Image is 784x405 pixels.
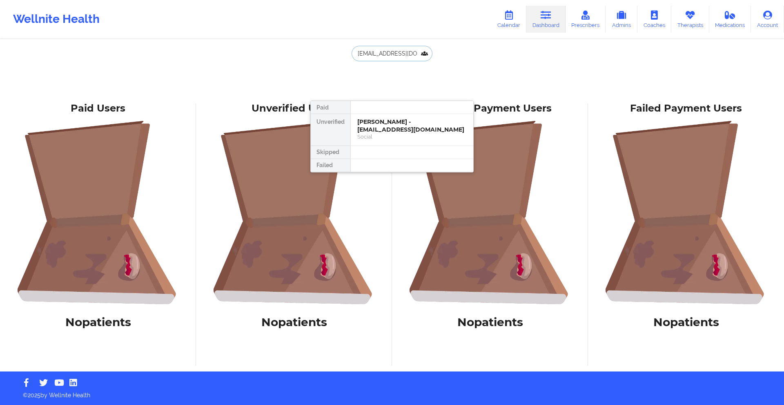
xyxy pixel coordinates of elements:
[357,118,467,133] div: [PERSON_NAME] - [EMAIL_ADDRESS][DOMAIN_NAME]
[709,6,751,33] a: Medications
[594,102,778,115] div: Failed Payment Users
[311,159,350,172] div: Failed
[311,146,350,159] div: Skipped
[398,315,582,329] h1: No patients
[6,102,190,115] div: Paid Users
[491,6,526,33] a: Calendar
[202,102,386,115] div: Unverified Users
[526,6,566,33] a: Dashboard
[357,133,467,140] div: Social
[606,6,637,33] a: Admins
[751,6,784,33] a: Account
[398,120,582,305] img: foRBiVDZMKwAAAAASUVORK5CYII=
[311,114,350,146] div: Unverified
[637,6,671,33] a: Coaches
[566,6,606,33] a: Prescribers
[6,315,190,329] h1: No patients
[202,120,386,305] img: foRBiVDZMKwAAAAASUVORK5CYII=
[671,6,709,33] a: Therapists
[6,120,190,305] img: foRBiVDZMKwAAAAASUVORK5CYII=
[594,315,778,329] h1: No patients
[202,315,386,329] h1: No patients
[398,102,582,115] div: Skipped Payment Users
[17,385,767,399] p: © 2025 by Wellnite Health
[311,101,350,114] div: Paid
[594,120,778,305] img: foRBiVDZMKwAAAAASUVORK5CYII=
